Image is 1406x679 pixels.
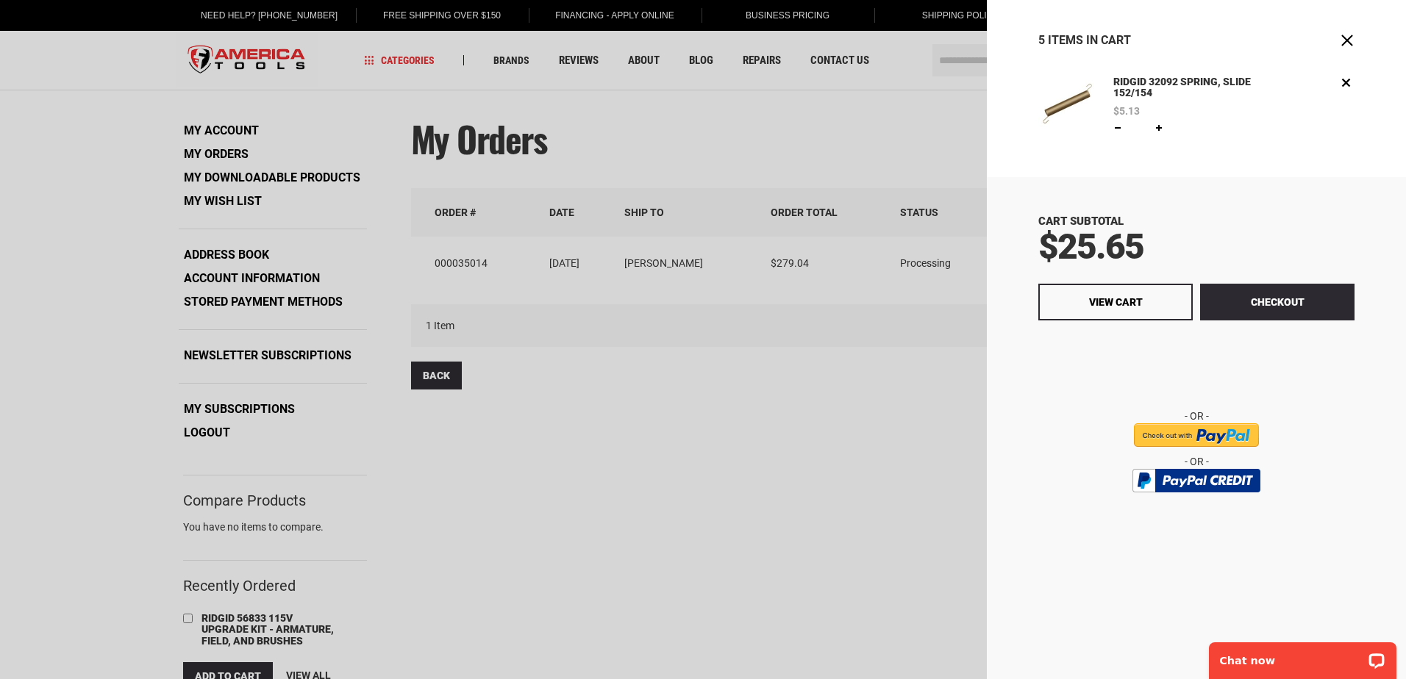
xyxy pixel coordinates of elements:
button: Close [1340,33,1355,48]
a: View Cart [1038,284,1193,320]
span: $25.65 [1038,226,1143,267]
a: RIDGID 32092 SPRING, SLIDE 152/154 [1038,74,1096,137]
span: Items in Cart [1048,33,1131,47]
iframe: LiveChat chat widget [1199,633,1406,679]
img: btn_bml_text.png [1141,496,1252,512]
span: Cart Subtotal [1038,215,1124,228]
span: $5.13 [1113,106,1140,116]
img: RIDGID 32092 SPRING, SLIDE 152/154 [1038,74,1096,132]
iframe: Secure express checkout frame [1035,336,1357,408]
a: RIDGID 32092 SPRING, SLIDE 152/154 [1110,74,1279,102]
button: Checkout [1200,284,1355,320]
span: View Cart [1089,296,1143,308]
span: 5 [1038,33,1045,47]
